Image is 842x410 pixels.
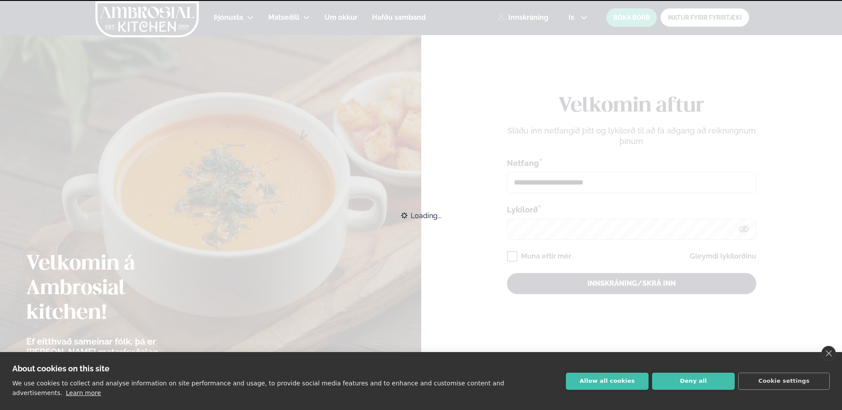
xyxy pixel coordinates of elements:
[66,389,101,396] a: Learn more
[738,373,830,390] button: Cookie settings
[652,373,735,390] button: Deny all
[411,206,441,225] span: Loading...
[566,373,649,390] button: Allow all cookies
[12,364,109,373] strong: About cookies on this site
[821,346,836,361] a: close
[12,380,504,396] p: We use cookies to collect and analyse information on site performance and usage, to provide socia...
